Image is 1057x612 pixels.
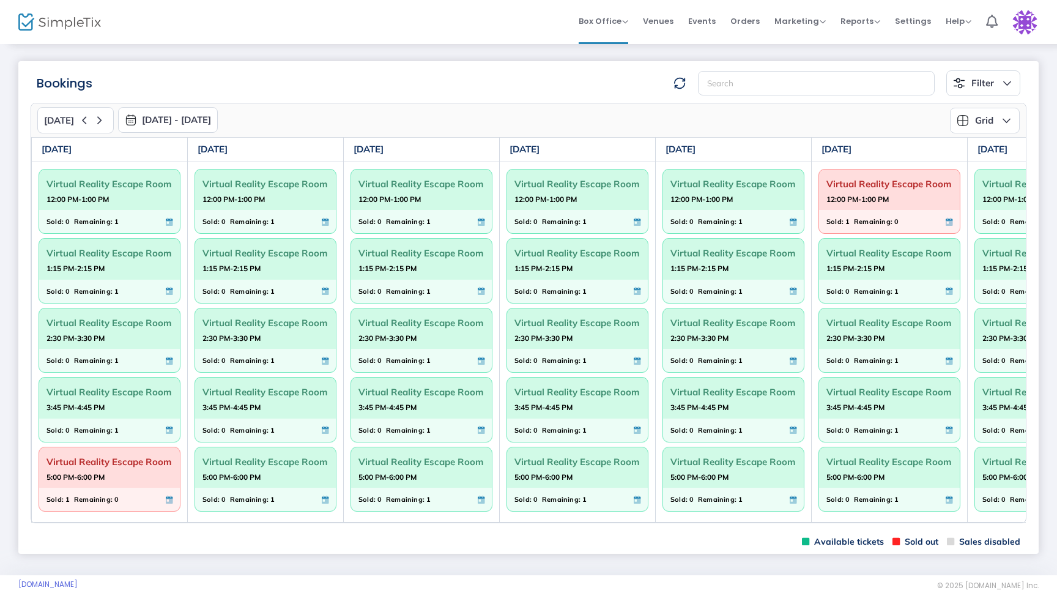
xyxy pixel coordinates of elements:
[533,215,538,228] span: 0
[582,354,587,367] span: 1
[826,330,885,346] strong: 2:30 PM-3:30 PM
[533,424,538,437] span: 0
[826,469,885,485] strong: 5:00 PM-6:00 PM
[114,285,119,298] span: 1
[202,192,265,207] strong: 12:00 PM-1:00 PM
[377,354,382,367] span: 0
[670,424,688,437] span: Sold:
[826,400,885,415] strong: 3:45 PM-4:45 PM
[982,400,1040,415] strong: 3:45 PM-4:45 PM
[358,452,484,471] span: Virtual Reality Escape Room
[698,215,736,228] span: Remaining:
[542,285,580,298] span: Remaining:
[643,6,673,37] span: Venues
[270,215,275,228] span: 1
[840,15,880,27] span: Reports
[230,424,269,437] span: Remaining:
[670,261,729,276] strong: 1:15 PM-2:15 PM
[37,74,92,92] m-panel-title: Bookings
[114,493,119,506] span: 0
[46,215,64,228] span: Sold:
[377,493,382,506] span: 0
[670,285,688,298] span: Sold:
[937,581,1039,591] span: © 2025 [DOMAIN_NAME] Inc.
[738,285,743,298] span: 1
[670,354,688,367] span: Sold:
[826,493,844,506] span: Sold:
[946,15,971,27] span: Help
[202,244,328,263] span: Virtual Reality Escape Room
[582,215,587,228] span: 1
[386,493,425,506] span: Remaining:
[270,493,275,506] span: 1
[982,330,1040,346] strong: 2:30 PM-3:30 PM
[377,215,382,228] span: 0
[826,215,844,228] span: Sold:
[74,285,113,298] span: Remaining:
[358,424,376,437] span: Sold:
[514,452,640,471] span: Virtual Reality Escape Room
[826,382,952,401] span: Virtual Reality Escape Room
[358,192,421,207] strong: 12:00 PM-1:00 PM
[514,174,640,193] span: Virtual Reality Escape Room
[826,313,952,332] span: Virtual Reality Escape Room
[542,215,580,228] span: Remaining:
[202,452,328,471] span: Virtual Reality Escape Room
[895,6,931,37] span: Settings
[46,285,64,298] span: Sold:
[894,285,899,298] span: 1
[854,354,892,367] span: Remaining:
[533,493,538,506] span: 0
[358,382,484,401] span: Virtual Reality Escape Room
[689,424,694,437] span: 0
[982,493,1000,506] span: Sold:
[670,469,729,485] strong: 5:00 PM-6:00 PM
[845,285,850,298] span: 0
[894,215,899,228] span: 0
[982,192,1045,207] strong: 12:00 PM-1:00 PM
[1010,424,1048,437] span: Remaining:
[358,261,417,276] strong: 1:15 PM-2:15 PM
[74,424,113,437] span: Remaining:
[514,244,640,263] span: Virtual Reality Escape Room
[514,354,532,367] span: Sold:
[270,285,275,298] span: 1
[982,424,1000,437] span: Sold:
[982,285,1000,298] span: Sold:
[845,354,850,367] span: 0
[533,285,538,298] span: 0
[689,354,694,367] span: 0
[202,400,261,415] strong: 3:45 PM-4:45 PM
[37,107,114,133] button: [DATE]
[514,382,640,401] span: Virtual Reality Escape Room
[358,400,417,415] strong: 3:45 PM-4:45 PM
[514,424,532,437] span: Sold:
[670,174,796,193] span: Virtual Reality Escape Room
[854,493,892,506] span: Remaining:
[738,215,743,228] span: 1
[202,424,220,437] span: Sold:
[982,354,1000,367] span: Sold:
[202,469,261,485] strong: 5:00 PM-6:00 PM
[826,261,885,276] strong: 1:15 PM-2:15 PM
[982,469,1040,485] strong: 5:00 PM-6:00 PM
[854,215,892,228] span: Remaining:
[738,424,743,437] span: 1
[221,215,226,228] span: 0
[698,354,736,367] span: Remaining:
[982,215,1000,228] span: Sold:
[46,493,64,506] span: Sold:
[670,330,729,346] strong: 2:30 PM-3:30 PM
[74,215,113,228] span: Remaining:
[689,285,694,298] span: 0
[689,215,694,228] span: 0
[65,215,70,228] span: 0
[114,215,119,228] span: 1
[892,536,938,548] span: Sold out
[656,138,812,162] th: [DATE]
[802,536,884,548] span: Available tickets
[270,354,275,367] span: 1
[202,313,328,332] span: Virtual Reality Escape Room
[426,493,431,506] span: 1
[738,493,743,506] span: 1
